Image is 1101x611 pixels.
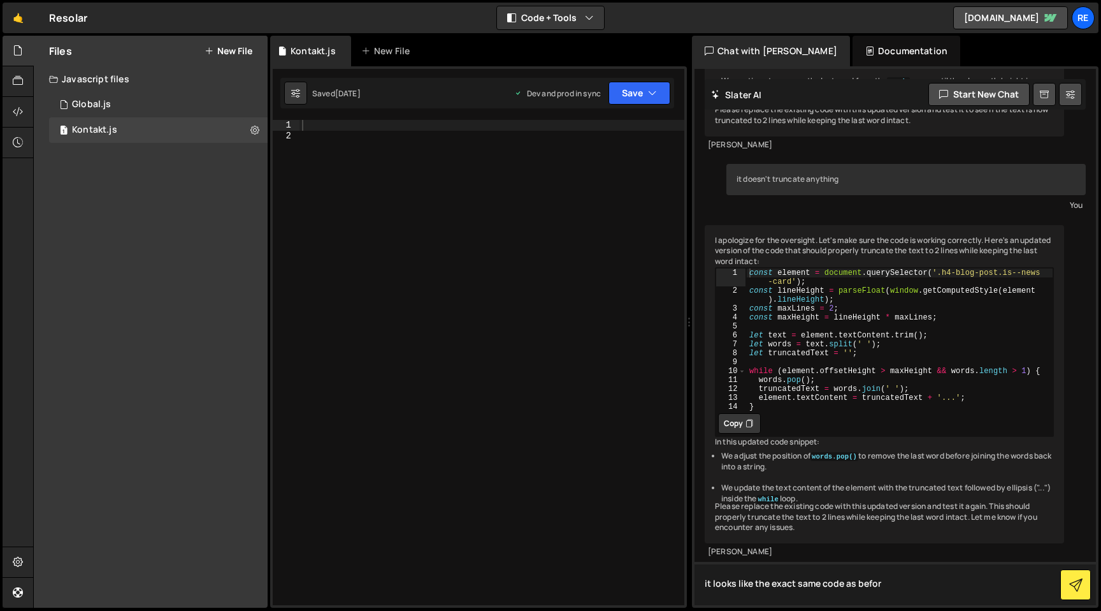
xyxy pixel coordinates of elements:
div: Kontakt.js [72,124,117,136]
div: 3 [716,304,745,313]
div: You [730,198,1083,212]
h2: Slater AI [711,89,762,101]
div: 7 [716,340,745,349]
div: New File [361,45,415,57]
a: 🤙 [3,3,34,33]
div: 12 [716,385,745,394]
img: tab_domain_overview_orange.svg [34,74,45,84]
div: Domain Overview [48,75,114,84]
h2: Files [49,44,72,58]
div: [PERSON_NAME] [708,140,1061,151]
code: words [887,77,910,86]
div: 8 [716,349,745,358]
div: 5 [716,322,745,331]
div: 9 [716,358,745,367]
li: We update the text content of the element with the truncated text followed by ellipsis ("...") in... [721,483,1054,504]
div: v 4.0.25 [36,20,62,31]
div: 1 [716,269,745,286]
div: it doesn't truncate anything [726,164,1086,195]
div: 16705/45718.js [49,92,268,117]
button: New File [205,46,252,56]
div: Domain: [PERSON_NAME][DOMAIN_NAME] [33,33,211,43]
a: [DOMAIN_NAME] [953,6,1068,29]
div: 13 [716,394,745,402]
code: words.pop() [810,452,858,461]
div: 1 [273,120,299,131]
div: 16705/45720.js [49,117,268,143]
div: Keywords by Traffic [141,75,215,84]
div: Documentation [853,36,960,66]
div: 11 [716,376,745,385]
a: Re [1072,6,1095,29]
div: 6 [716,331,745,340]
div: Kontakt.js [291,45,336,57]
img: website_grey.svg [20,33,31,43]
div: 2 [716,286,745,304]
div: I apologize for the oversight. Let's make sure the code is working correctly. Here's an updated v... [705,225,1064,544]
div: Chat with [PERSON_NAME] [692,36,850,66]
span: 1 [60,126,68,136]
img: logo_orange.svg [20,20,31,31]
div: [PERSON_NAME] [708,547,1061,557]
code: while [757,495,780,504]
div: 14 [716,402,745,411]
div: Resolar [49,10,87,26]
img: tab_keywords_by_traffic_grey.svg [127,74,137,84]
button: Copy [718,413,761,434]
div: 4 [716,313,745,322]
button: Start new chat [928,83,1030,106]
div: Saved [312,88,361,99]
li: We continue to remove the last word from the array until the element's height is within the speci... [721,76,1054,98]
div: Dev and prod in sync [514,88,601,99]
div: Javascript files [34,66,268,92]
button: Code + Tools [497,6,604,29]
div: Global.js [72,99,111,110]
li: We adjust the position of to remove the last word before joining the words back into a string. [721,451,1054,473]
button: Save [608,82,670,105]
div: [DATE] [335,88,361,99]
div: 2 [273,131,299,142]
div: 10 [716,367,745,376]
